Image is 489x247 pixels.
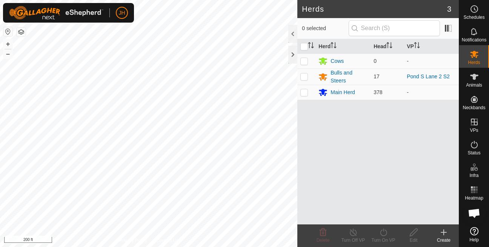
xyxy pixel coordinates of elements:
[463,15,484,20] span: Schedules
[404,39,459,54] th: VP
[331,88,355,96] div: Main Herd
[404,53,459,69] td: -
[368,237,398,244] div: Turn On VP
[470,128,478,133] span: VPs
[338,237,368,244] div: Turn Off VP
[386,43,392,49] p-sorticon: Activate to sort
[466,83,482,87] span: Animals
[331,43,337,49] p-sorticon: Activate to sort
[302,5,447,14] h2: Herds
[374,73,380,79] span: 17
[302,24,348,32] span: 0 selected
[317,238,330,243] span: Delete
[331,69,368,85] div: Bulls and Steers
[3,49,12,58] button: –
[398,237,429,244] div: Edit
[315,39,371,54] th: Herd
[349,20,440,36] input: Search (S)
[462,38,486,42] span: Notifications
[459,224,489,245] a: Help
[331,57,344,65] div: Cows
[414,43,420,49] p-sorticon: Activate to sort
[404,85,459,100] td: -
[447,3,451,15] span: 3
[3,27,12,36] button: Reset Map
[156,237,178,244] a: Contact Us
[465,196,483,200] span: Heatmap
[463,105,485,110] span: Neckbands
[469,173,478,178] span: Infra
[17,27,26,37] button: Map Layers
[371,39,404,54] th: Head
[468,60,480,65] span: Herds
[429,237,459,244] div: Create
[374,58,377,64] span: 0
[308,43,314,49] p-sorticon: Activate to sort
[3,40,12,49] button: +
[9,6,103,20] img: Gallagher Logo
[118,9,125,17] span: JH
[463,202,486,224] div: Open chat
[407,73,450,79] a: Pond S Lane 2 S2
[374,89,382,95] span: 378
[469,238,479,242] span: Help
[467,151,480,155] span: Status
[119,237,147,244] a: Privacy Policy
